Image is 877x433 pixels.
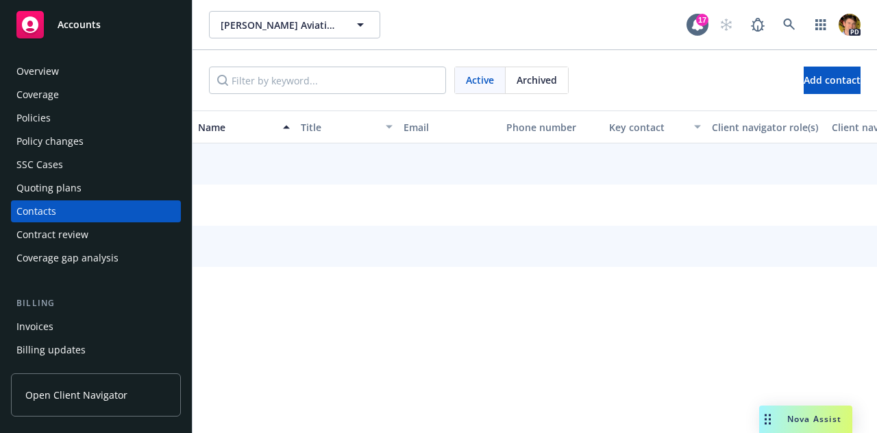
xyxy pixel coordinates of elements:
[16,130,84,152] div: Policy changes
[11,224,181,246] a: Contract review
[506,120,598,134] div: Phone number
[501,110,604,143] button: Phone number
[16,177,82,199] div: Quoting plans
[776,11,803,38] a: Search
[713,11,740,38] a: Start snowing
[11,84,181,106] a: Coverage
[807,11,835,38] a: Switch app
[16,224,88,246] div: Contract review
[25,388,127,402] span: Open Client Navigator
[16,107,51,129] div: Policies
[804,73,861,86] span: Add contact
[16,247,119,269] div: Coverage gap analysis
[712,120,821,134] div: Client navigator role(s)
[209,67,446,94] input: Filter by keyword...
[404,120,495,134] div: Email
[221,18,339,32] span: [PERSON_NAME] Aviation, LLC (Commercial)
[58,19,101,30] span: Accounts
[193,110,295,143] button: Name
[398,110,501,143] button: Email
[696,14,708,26] div: 17
[466,73,494,87] span: Active
[759,406,852,433] button: Nova Assist
[706,110,826,143] button: Client navigator role(s)
[209,11,380,38] button: [PERSON_NAME] Aviation, LLC (Commercial)
[804,67,861,94] button: Add contact
[11,200,181,222] a: Contacts
[759,406,776,433] div: Drag to move
[744,11,771,38] a: Report a Bug
[16,60,59,82] div: Overview
[787,413,841,425] span: Nova Assist
[517,73,557,87] span: Archived
[11,316,181,338] a: Invoices
[11,154,181,176] a: SSC Cases
[11,296,181,310] div: Billing
[11,60,181,82] a: Overview
[11,247,181,269] a: Coverage gap analysis
[11,339,181,361] a: Billing updates
[301,120,378,134] div: Title
[11,107,181,129] a: Policies
[198,120,275,134] div: Name
[839,14,861,36] img: photo
[16,339,86,361] div: Billing updates
[11,177,181,199] a: Quoting plans
[16,84,59,106] div: Coverage
[295,110,398,143] button: Title
[11,130,181,152] a: Policy changes
[16,200,56,222] div: Contacts
[16,154,63,176] div: SSC Cases
[604,110,706,143] button: Key contact
[609,120,686,134] div: Key contact
[11,5,181,44] a: Accounts
[16,316,53,338] div: Invoices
